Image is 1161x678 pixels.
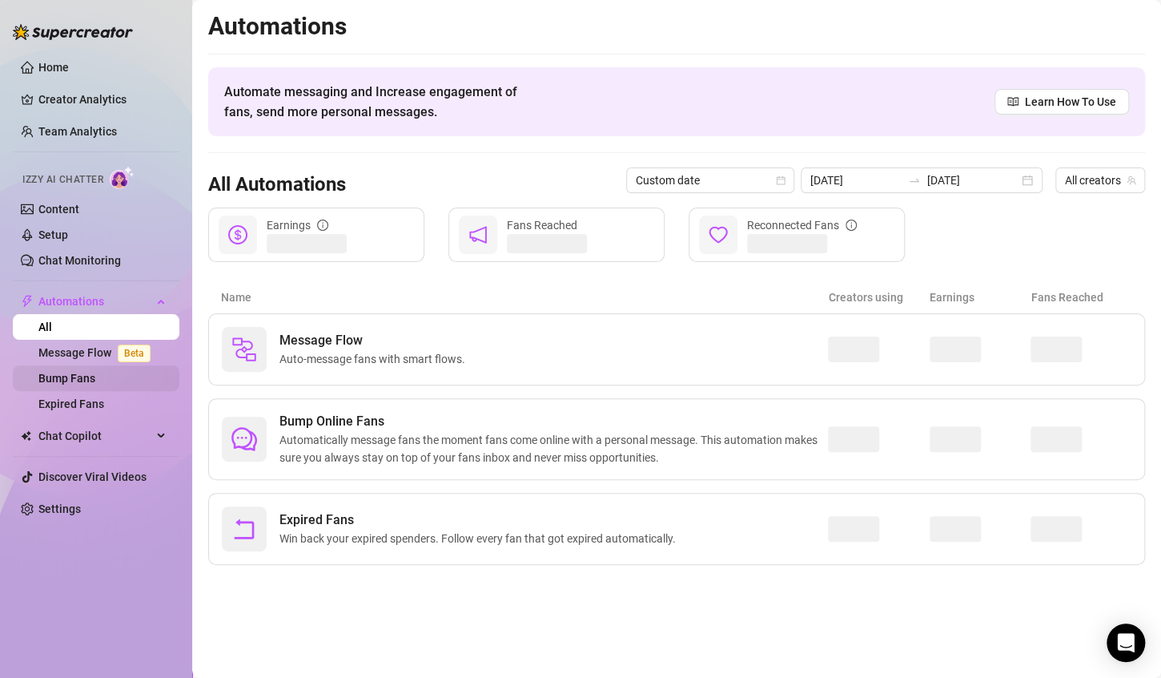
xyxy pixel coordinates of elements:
span: Custom date [636,168,785,192]
div: Earnings [267,216,328,234]
span: comment [231,426,257,452]
span: Automations [38,289,152,314]
article: Fans Reached [1031,289,1132,306]
a: Bump Fans [38,372,95,385]
article: Name [221,289,829,306]
span: Learn How To Use [1025,93,1116,111]
span: Chat Copilot [38,423,152,449]
article: Earnings [930,289,1030,306]
a: Learn How To Use [994,89,1129,115]
a: Creator Analytics [38,87,167,112]
a: Team Analytics [38,125,117,138]
h2: Automations [208,11,1145,42]
span: Expired Fans [279,511,682,530]
span: notification [468,225,488,244]
a: Chat Monitoring [38,254,121,267]
div: Open Intercom Messenger [1107,624,1145,662]
article: Creators using [829,289,930,306]
span: read [1007,96,1018,107]
input: End date [927,172,1018,189]
span: swap-right [908,174,921,187]
a: Content [38,203,79,216]
span: rollback [231,516,257,542]
img: svg%3e [231,337,257,362]
span: Win back your expired spenders. Follow every fan that got expired automatically. [279,530,682,547]
span: Fans Reached [507,219,577,232]
span: info-circle [846,220,857,231]
span: Bump Online Fans [279,412,828,431]
img: logo-BBDzfeDw.svg [13,24,133,40]
a: Discover Viral Videos [38,470,147,483]
span: Message Flow [279,331,472,350]
a: All [38,321,52,333]
a: Expired Fans [38,398,104,410]
a: Setup [38,228,68,241]
span: team [1127,176,1136,185]
span: calendar [776,176,785,185]
img: AI Chatter [110,166,135,189]
span: All creators [1065,168,1135,192]
span: to [908,174,921,187]
span: Auto-message fans with smart flows. [279,350,472,368]
div: Reconnected Fans [747,216,857,234]
a: Home [38,61,69,74]
a: Settings [38,502,81,515]
span: thunderbolt [21,295,34,308]
span: Automatically message fans the moment fans come online with a personal message. This automation m... [279,431,828,466]
span: Izzy AI Chatter [22,172,103,188]
span: dollar [228,225,247,244]
span: heart [709,225,728,244]
span: info-circle [317,220,328,231]
img: Chat Copilot [21,430,31,442]
input: Start date [810,172,902,189]
span: Automate messaging and Increase engagement of fans, send more personal messages. [224,82,532,122]
a: Message FlowBeta [38,346,157,359]
h3: All Automations [208,172,346,198]
span: Beta [118,345,151,362]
